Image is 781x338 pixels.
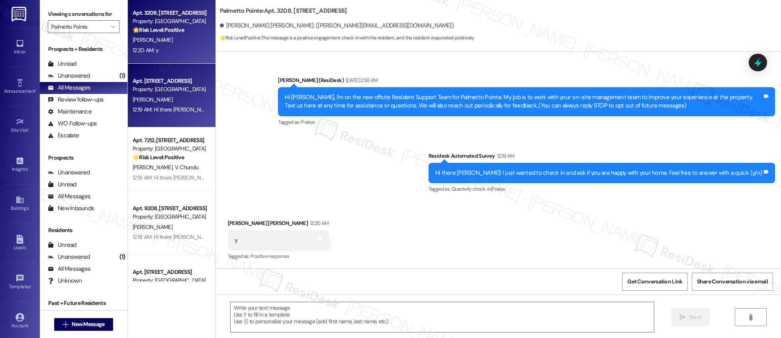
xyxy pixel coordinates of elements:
[31,283,32,288] span: •
[4,154,36,176] a: Insights •
[117,70,127,82] div: (1)
[48,265,90,273] div: All Messages
[48,107,92,116] div: Maintenance
[12,7,28,21] img: ResiDesk Logo
[495,152,515,160] div: 12:19 AM
[48,168,90,177] div: Unanswered
[133,96,172,103] span: [PERSON_NAME]
[48,96,104,104] div: Review follow-ups
[692,273,773,291] button: Share Conversation via email
[29,126,30,132] span: •
[48,180,76,189] div: Unread
[220,35,261,41] strong: 🌟 Risk Level: Positive
[48,84,90,92] div: All Messages
[40,299,127,307] div: Past + Future Residents
[72,320,104,328] span: New Message
[748,314,754,320] i: 
[689,313,701,321] span: Send
[285,93,762,110] div: Hi [PERSON_NAME], I'm on the new offsite Resident Support Team for Palmetto Pointe. My job is to ...
[679,314,685,320] i: 
[671,308,710,326] button: Send
[117,251,127,263] div: (1)
[220,34,474,42] span: : The message is a positive engagement check-in with the resident, and the resident responded pos...
[48,72,90,80] div: Unanswered
[48,204,94,213] div: New Inbounds
[133,26,184,33] strong: 🌟 Risk Level: Positive
[278,116,775,128] div: Tagged as:
[40,154,127,162] div: Prospects
[133,9,206,17] div: Apt. 3208, [STREET_ADDRESS]
[235,236,237,244] div: y
[622,273,687,291] button: Get Conversation Link
[48,119,97,128] div: WO Follow-ups
[133,204,206,213] div: Apt. 9208, [STREET_ADDRESS]
[308,219,329,227] div: 12:20 AM
[4,272,36,293] a: Templates •
[133,268,206,276] div: Apt. [STREET_ADDRESS]
[627,277,682,286] span: Get Conversation Link
[133,85,206,94] div: Property: [GEOGRAPHIC_DATA]
[491,186,505,192] span: Praise
[48,192,90,201] div: All Messages
[4,37,36,58] a: Inbox
[40,226,127,234] div: Residents
[344,76,378,84] div: [DATE] 2:56 AM
[133,77,206,85] div: Apt. [STREET_ADDRESS]
[48,277,82,285] div: Unknown
[133,223,172,231] span: [PERSON_NAME]
[133,213,206,221] div: Property: [GEOGRAPHIC_DATA]
[27,165,29,171] span: •
[435,169,762,177] div: Hi there [PERSON_NAME]! I just wanted to check in and ask if you are happy with your home. Feel f...
[111,23,115,30] i: 
[220,7,347,15] b: Palmetto Pointe: Apt. 3208, [STREET_ADDRESS]
[133,145,206,153] div: Property: [GEOGRAPHIC_DATA]
[429,183,775,195] div: Tagged as:
[133,233,454,240] div: 12:19 AM: Hi there [PERSON_NAME]! I just wanted to check in and ask if you are happy with your ho...
[35,87,37,93] span: •
[278,76,775,87] div: [PERSON_NAME] (ResiDesk)
[48,8,119,20] label: Viewing conversations for
[63,321,69,328] i: 
[133,47,159,54] div: 12:20 AM: y
[174,164,198,171] span: V. Chundu
[4,193,36,215] a: Buildings
[220,21,454,30] div: [PERSON_NAME] [PERSON_NAME]. ([PERSON_NAME][EMAIL_ADDRESS][DOMAIN_NAME])
[133,154,184,161] strong: 🌟 Risk Level: Positive
[133,106,454,113] div: 12:19 AM: Hi there [PERSON_NAME]! I just wanted to check in and ask if you are happy with your ho...
[48,131,79,140] div: Escalate
[133,174,505,181] div: 12:19 AM: Hi there [PERSON_NAME] and [PERSON_NAME]! I just wanted to check in and ask if you are ...
[133,17,206,25] div: Property: [GEOGRAPHIC_DATA]
[4,232,36,254] a: Leads
[48,241,76,249] div: Unread
[452,186,492,192] span: Quarterly check-in ,
[4,311,36,332] a: Account
[40,45,127,53] div: Prospects + Residents
[48,253,90,261] div: Unanswered
[251,253,289,260] span: Positive response
[48,60,76,68] div: Unread
[228,219,329,230] div: [PERSON_NAME] [PERSON_NAME]
[429,152,775,163] div: Residesk Automated Survey
[301,119,314,125] span: Praise
[133,36,172,43] span: [PERSON_NAME]
[697,277,768,286] span: Share Conversation via email
[133,164,175,171] span: [PERSON_NAME]
[133,276,206,285] div: Property: [GEOGRAPHIC_DATA]
[54,318,113,331] button: New Message
[4,115,36,137] a: Site Visit •
[51,20,107,33] input: All communities
[133,136,206,145] div: Apt. 7212, [STREET_ADDRESS]
[228,250,329,262] div: Tagged as:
